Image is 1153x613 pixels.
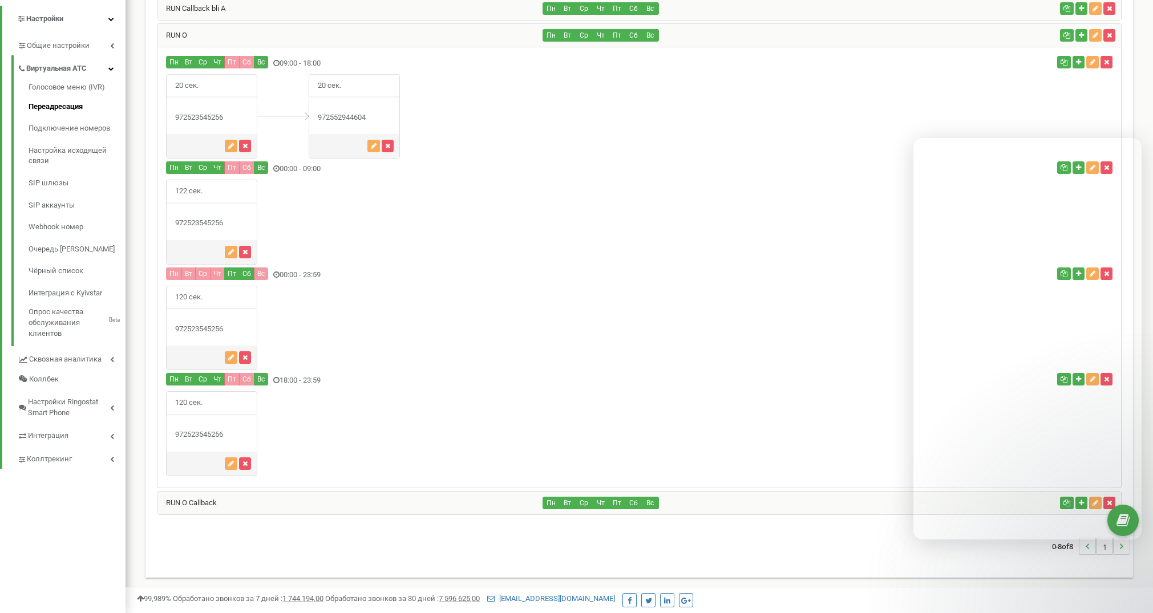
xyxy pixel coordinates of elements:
button: Сб [239,161,254,174]
div: 972523545256 [167,112,257,123]
button: Ср [195,267,211,280]
span: Настройки [26,14,63,23]
div: 00:00 - 09:00 [157,161,800,177]
button: Ср [195,161,211,174]
a: Настройки [2,6,126,33]
span: 120 сек. [167,392,211,414]
span: Коллтрекинг [27,454,72,465]
li: 1 [1096,538,1113,555]
button: Вт [181,267,196,280]
a: SIP шлюзы [29,172,126,194]
button: Вс [642,497,659,509]
a: RUN Callback bli A [157,4,225,13]
div: 972523545256 [167,429,257,440]
button: Вт [181,161,196,174]
button: Вс [254,56,268,68]
span: Обработано звонков за 30 дней : [325,594,480,603]
button: Сб [625,29,642,42]
button: Вс [254,373,268,385]
u: 7 596 625,00 [439,594,480,603]
a: Настройки Ringostat Smart Phone [17,389,126,423]
button: Пт [224,373,240,385]
span: 20 сек. [309,75,350,97]
span: Виртуальная АТС [26,63,87,74]
button: Ср [195,56,211,68]
a: Сквозная аналитика [17,346,126,370]
div: 972523545256 [167,324,257,335]
button: Вс [254,267,268,280]
a: [EMAIL_ADDRESS][DOMAIN_NAME] [487,594,615,603]
span: 20 сек. [167,75,207,97]
button: Чт [592,497,609,509]
u: 1 744 194,00 [282,594,323,603]
iframe: Intercom live chat [913,138,1142,539]
button: Пн [543,497,560,509]
a: Интеграция с Kyivstar [29,282,126,305]
button: Чт [592,2,609,15]
a: Опрос качества обслуживания клиентовBeta [29,304,126,339]
button: Пт [609,29,626,42]
span: 122 сек. [167,180,211,202]
button: Сб [625,497,642,509]
button: Ср [195,373,211,385]
span: 99,989% [137,594,171,603]
button: Ср [576,2,593,15]
button: Сб [239,267,254,280]
button: Пн [543,29,560,42]
a: RUN O [157,31,187,39]
a: Общие настройки [17,33,126,56]
a: Голосовое меню (IVR) [29,82,126,96]
button: Пт [224,267,240,280]
button: Чт [210,56,225,68]
div: 00:00 - 23:59 [157,267,800,283]
button: Чт [210,161,225,174]
span: 0-8 8 [1052,538,1079,555]
button: Пн [166,267,182,280]
div: 972523545256 [167,218,257,229]
button: Сб [239,373,254,385]
button: Пт [609,2,626,15]
div: 09:00 - 18:00 [157,56,800,71]
a: Коллбек [17,370,126,389]
span: Настройки Ringostat Smart Phone [28,397,110,418]
button: Чт [210,267,225,280]
button: Вт [559,29,576,42]
a: RUN O Callback [157,498,217,507]
iframe: Intercom live chat [1114,549,1142,576]
a: Очередь [PERSON_NAME] [29,238,126,261]
button: Пн [166,161,182,174]
button: Пн [166,56,182,68]
button: Сб [239,56,254,68]
a: Подключение номеров [29,117,126,140]
button: Ср [576,29,593,42]
button: Пт [609,497,626,509]
a: Переадресация [29,96,126,118]
button: Вт [181,373,196,385]
a: Настройка исходящей связи [29,140,126,172]
a: Виртуальная АТС [17,55,126,79]
button: Вт [559,497,576,509]
button: Пн [543,2,560,15]
span: of [1062,541,1069,551]
span: Сквозная аналитика [29,354,102,365]
nav: ... [1052,526,1130,566]
a: Интеграция [17,423,126,446]
button: Пн [166,373,182,385]
a: Чёрный список [29,260,126,282]
span: Коллбек [29,374,59,385]
span: Обработано звонков за 7 дней : [173,594,323,603]
button: Пт [224,161,240,174]
button: Сб [625,2,642,15]
span: Общие настройки [27,40,90,51]
a: SIP аккаунты [29,194,126,217]
div: 972552944604 [309,112,399,123]
button: Чт [210,373,225,385]
span: Интеграция [28,431,68,441]
button: Вт [181,56,196,68]
button: Пт [224,56,240,68]
button: Вт [559,2,576,15]
button: Чт [592,29,609,42]
a: Коллтрекинг [17,446,126,469]
a: Webhook номер [29,216,126,238]
button: Ср [576,497,593,509]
